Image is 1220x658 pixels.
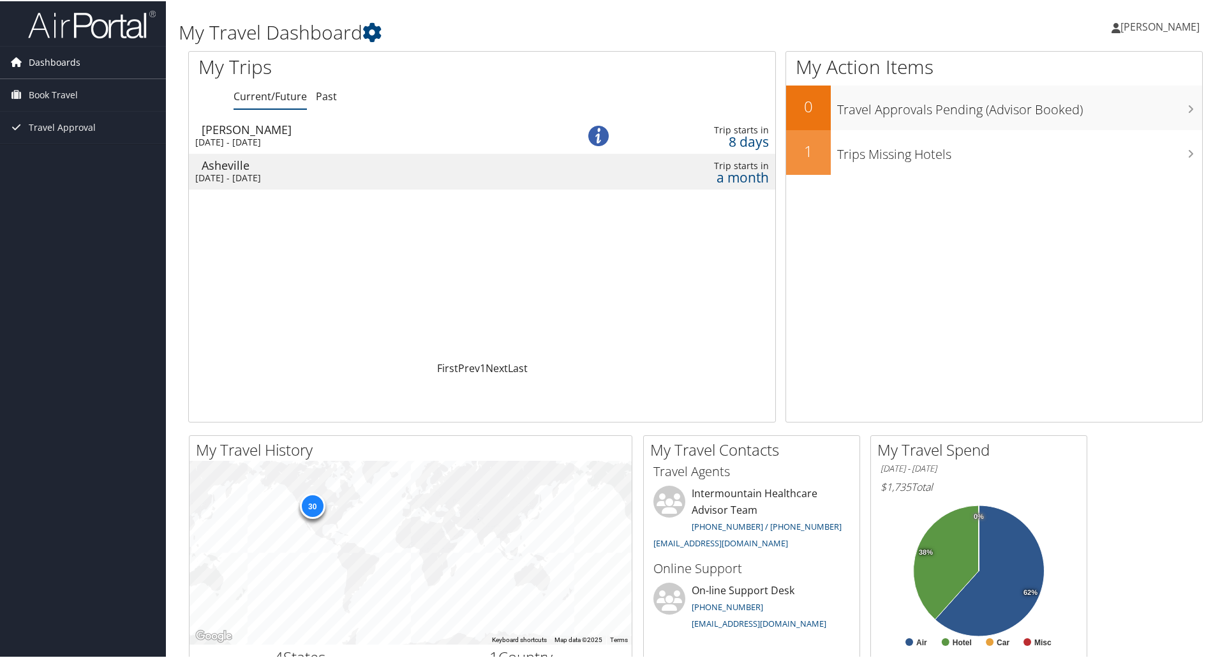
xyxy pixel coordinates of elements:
[1112,6,1212,45] a: [PERSON_NAME]
[202,158,551,170] div: Asheville
[29,45,80,77] span: Dashboards
[198,52,521,79] h1: My Trips
[644,135,769,146] div: 8 days
[29,78,78,110] span: Book Travel
[234,88,307,102] a: Current/Future
[492,634,547,643] button: Keyboard shortcuts
[480,360,486,374] a: 1
[786,139,831,161] h2: 1
[881,461,1077,474] h6: [DATE] - [DATE]
[650,438,859,460] h2: My Travel Contacts
[610,635,628,642] a: Terms
[647,581,856,634] li: On-line Support Desk
[486,360,508,374] a: Next
[1120,19,1200,33] span: [PERSON_NAME]
[881,479,1077,493] h6: Total
[653,558,850,576] h3: Online Support
[786,129,1202,174] a: 1Trips Missing Hotels
[919,548,933,555] tspan: 38%
[1023,588,1038,595] tspan: 62%
[193,627,235,643] a: Open this area in Google Maps (opens a new window)
[653,461,850,479] h3: Travel Agents
[29,110,96,142] span: Travel Approval
[193,627,235,643] img: Google
[437,360,458,374] a: First
[179,18,868,45] h1: My Travel Dashboard
[997,637,1009,646] text: Car
[837,138,1202,162] h3: Trips Missing Hotels
[953,637,972,646] text: Hotel
[692,600,763,611] a: [PHONE_NUMBER]
[692,520,842,531] a: [PHONE_NUMBER] / [PHONE_NUMBER]
[202,123,551,134] div: [PERSON_NAME]
[554,635,602,642] span: Map data ©2025
[786,84,1202,129] a: 0Travel Approvals Pending (Advisor Booked)
[195,171,544,183] div: [DATE] - [DATE]
[1034,637,1052,646] text: Misc
[588,124,609,145] img: alert-flat-solid-info.png
[28,8,156,38] img: airportal-logo.png
[647,484,856,553] li: Intermountain Healthcare Advisor Team
[316,88,337,102] a: Past
[196,438,632,460] h2: My Travel History
[508,360,528,374] a: Last
[881,479,911,493] span: $1,735
[653,536,788,548] a: [EMAIL_ADDRESS][DOMAIN_NAME]
[916,637,927,646] text: Air
[644,159,769,170] div: Trip starts in
[299,491,325,517] div: 30
[692,617,826,628] a: [EMAIL_ADDRESS][DOMAIN_NAME]
[458,360,480,374] a: Prev
[786,52,1202,79] h1: My Action Items
[644,123,769,135] div: Trip starts in
[837,93,1202,117] h3: Travel Approvals Pending (Advisor Booked)
[195,135,544,147] div: [DATE] - [DATE]
[974,512,984,520] tspan: 0%
[786,94,831,116] h2: 0
[877,438,1087,460] h2: My Travel Spend
[644,170,769,182] div: a month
